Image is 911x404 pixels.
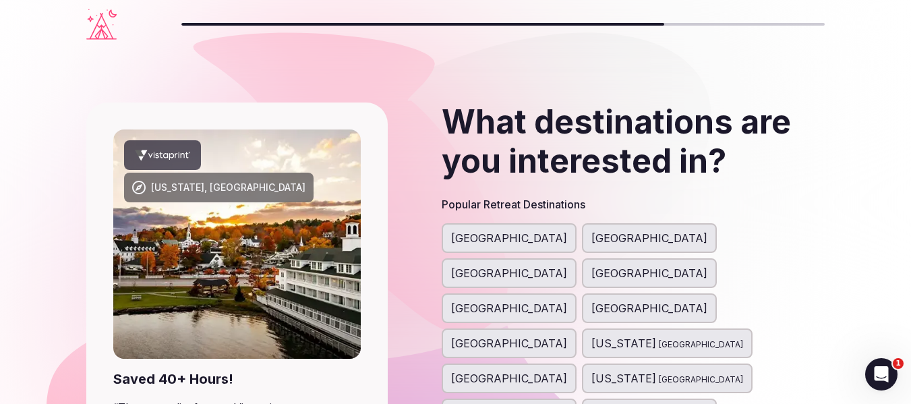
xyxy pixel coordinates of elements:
[659,373,743,386] span: [GEOGRAPHIC_DATA]
[442,103,825,180] h2: What destinations are you interested in?
[113,370,361,388] div: Saved 40+ Hours!
[451,300,567,316] span: [GEOGRAPHIC_DATA]
[451,230,567,246] span: [GEOGRAPHIC_DATA]
[113,129,361,359] img: New Hampshire, USA
[451,370,567,386] span: [GEOGRAPHIC_DATA]
[591,265,707,281] span: [GEOGRAPHIC_DATA]
[893,358,904,369] span: 1
[151,181,305,194] div: [US_STATE], [GEOGRAPHIC_DATA]
[591,300,707,316] span: [GEOGRAPHIC_DATA]
[659,338,743,351] span: [GEOGRAPHIC_DATA]
[591,370,656,386] span: [US_STATE]
[135,148,190,162] svg: Vistaprint company logo
[451,335,567,351] span: [GEOGRAPHIC_DATA]
[865,358,898,391] iframe: Intercom live chat
[451,265,567,281] span: [GEOGRAPHIC_DATA]
[591,335,656,351] span: [US_STATE]
[442,196,825,212] h3: Popular Retreat Destinations
[86,9,117,40] a: Visit the homepage
[591,230,707,246] span: [GEOGRAPHIC_DATA]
